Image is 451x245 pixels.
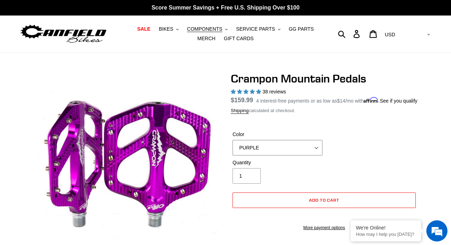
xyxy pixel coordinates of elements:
[197,36,215,42] span: MERCH
[231,108,249,114] a: Shipping
[194,34,219,43] a: MERCH
[337,98,345,104] span: $14
[256,96,418,105] p: 4 interest-free payments or as low as /mo with .
[233,24,284,34] button: SERVICE PARTS
[233,159,322,166] label: Quantity
[236,26,275,32] span: SERVICE PARTS
[231,97,253,104] span: $159.99
[309,197,340,203] span: Add to cart
[356,225,416,231] div: We're Online!
[231,107,418,114] div: calculated at checkout.
[137,26,150,32] span: SALE
[224,36,254,42] span: GIFT CARDS
[233,131,322,138] label: Color
[47,39,129,49] div: Chat with us now
[233,225,416,231] a: More payment options
[184,24,231,34] button: COMPONENTS
[356,232,416,237] p: How may I help you today?
[159,26,173,32] span: BIKES
[19,23,107,45] img: Canfield Bikes
[8,39,18,49] div: Navigation go back
[41,76,97,147] span: We're online!
[220,34,257,43] a: GIFT CARDS
[155,24,182,34] button: BIKES
[285,24,317,34] a: GG PARTS
[134,24,154,34] a: SALE
[187,26,222,32] span: COMPONENTS
[380,98,418,104] a: See if you qualify - Learn more about Affirm Financing (opens in modal)
[23,35,40,53] img: d_696896380_company_1647369064580_696896380
[289,26,314,32] span: GG PARTS
[233,192,416,208] button: Add to cart
[231,89,262,94] span: 4.97 stars
[116,4,132,20] div: Minimize live chat window
[262,89,286,94] span: 38 reviews
[4,167,134,192] textarea: Type your message and hit 'Enter'
[231,72,418,85] h1: Crampon Mountain Pedals
[364,97,378,103] span: Affirm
